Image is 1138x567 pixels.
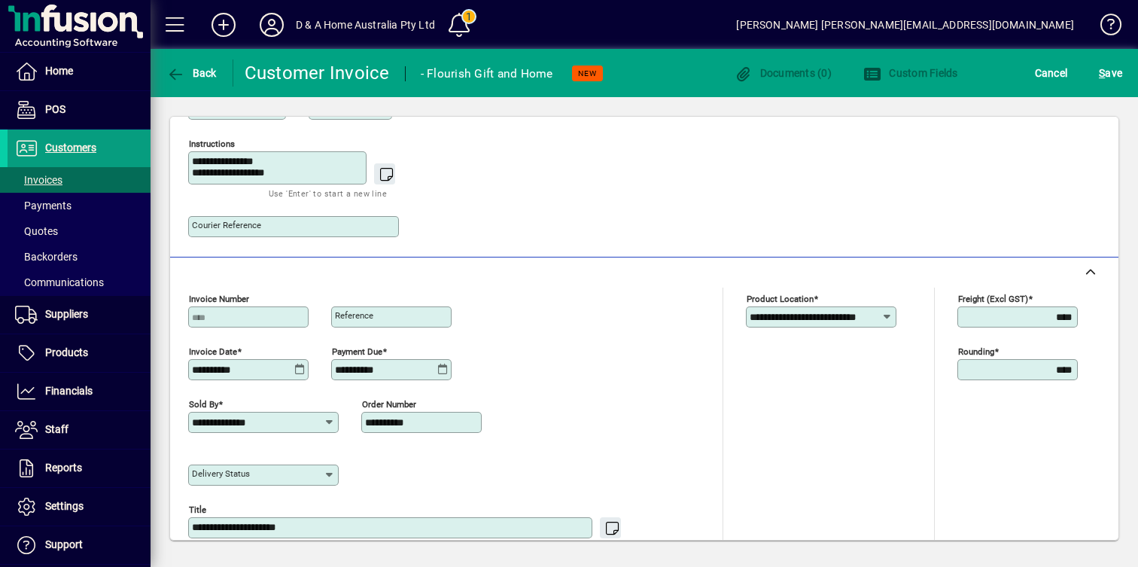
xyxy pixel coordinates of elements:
mat-label: Sold by [189,398,218,409]
span: Financials [45,385,93,397]
span: Products [45,346,88,358]
a: Support [8,526,151,564]
button: Save [1095,59,1126,87]
button: Cancel [1031,59,1072,87]
span: Payments [15,200,72,212]
div: D & A Home Australia Pty Ltd [296,13,435,37]
span: Documents (0) [734,67,832,79]
button: Add [199,11,248,38]
a: Invoices [8,167,151,193]
mat-label: Order number [362,398,416,409]
mat-label: Freight (excl GST) [958,293,1028,303]
mat-label: Instructions [189,138,235,148]
span: S [1099,67,1105,79]
span: Reports [45,462,82,474]
span: ave [1099,61,1122,85]
span: Suppliers [45,308,88,320]
a: Suppliers [8,296,151,334]
span: Backorders [15,251,78,263]
span: Back [166,67,217,79]
span: Invoices [15,174,62,186]
a: Home [8,53,151,90]
div: Customer Invoice [245,61,390,85]
mat-label: Rounding [958,346,994,356]
mat-label: Invoice date [189,346,237,356]
mat-label: Courier Reference [192,220,261,230]
span: Home [45,65,73,77]
span: Quotes [15,225,58,237]
a: Products [8,334,151,372]
mat-hint: Use 'Enter' to start a new line [269,184,387,202]
a: Quotes [8,218,151,244]
span: Communications [15,276,104,288]
a: Payments [8,193,151,218]
button: Back [163,59,221,87]
span: Settings [45,500,84,512]
a: Settings [8,488,151,526]
span: Support [45,538,83,550]
a: POS [8,91,151,129]
span: NEW [578,69,597,78]
mat-hint: Use 'Enter' to start a new line [494,538,613,556]
a: Reports [8,450,151,487]
span: POS [45,103,65,115]
button: Documents (0) [730,59,835,87]
a: Financials [8,373,151,410]
span: Custom Fields [863,67,958,79]
mat-label: Product location [747,293,814,303]
mat-label: Delivery status [192,468,250,479]
div: [PERSON_NAME] [PERSON_NAME][EMAIL_ADDRESS][DOMAIN_NAME] [736,13,1074,37]
div: - Flourish Gift and Home [421,62,553,86]
button: Profile [248,11,296,38]
span: Customers [45,142,96,154]
mat-label: Payment due [332,346,382,356]
span: Staff [45,423,68,435]
mat-label: Reference [335,310,373,321]
a: Communications [8,270,151,295]
app-page-header-button: Back [151,59,233,87]
a: Staff [8,411,151,449]
mat-label: Invoice number [189,293,249,303]
a: Knowledge Base [1089,3,1119,52]
button: Custom Fields [860,59,962,87]
span: Cancel [1035,61,1068,85]
a: Backorders [8,244,151,270]
mat-label: Title [189,504,206,514]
